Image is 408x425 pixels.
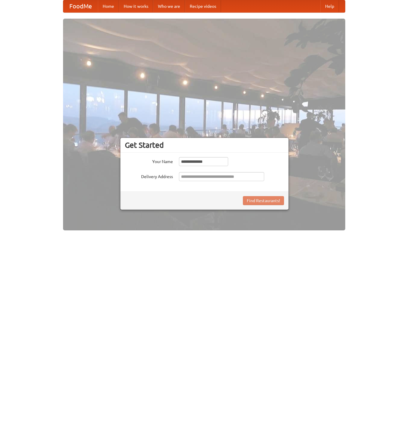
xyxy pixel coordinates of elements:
[125,141,284,150] h3: Get Started
[98,0,119,12] a: Home
[185,0,221,12] a: Recipe videos
[243,196,284,205] button: Find Restaurants!
[125,172,173,180] label: Delivery Address
[153,0,185,12] a: Who we are
[119,0,153,12] a: How it works
[63,0,98,12] a: FoodMe
[125,157,173,165] label: Your Name
[320,0,339,12] a: Help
